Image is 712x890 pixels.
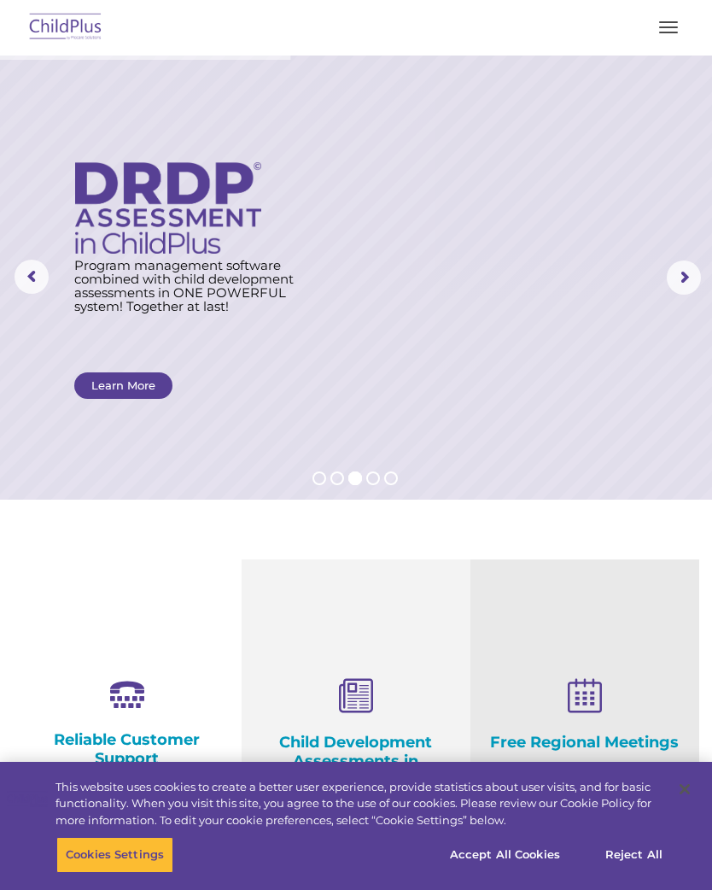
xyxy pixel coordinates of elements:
img: DRDP Assessment in ChildPlus [75,162,261,254]
h4: Child Development Assessments in ChildPlus [254,733,458,789]
button: Cookies Settings [56,837,173,873]
a: Learn More [74,372,172,399]
div: This website uses cookies to create a better user experience, provide statistics about user visit... [55,779,662,829]
h4: Reliable Customer Support [26,730,229,768]
button: Reject All [581,837,687,873]
rs-layer: Program management software combined with child development assessments in ONE POWERFUL system! T... [74,259,301,313]
h4: Free Regional Meetings [483,733,686,752]
img: ChildPlus by Procare Solutions [26,8,106,48]
button: Close [666,770,703,808]
button: Accept All Cookies [441,837,569,873]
